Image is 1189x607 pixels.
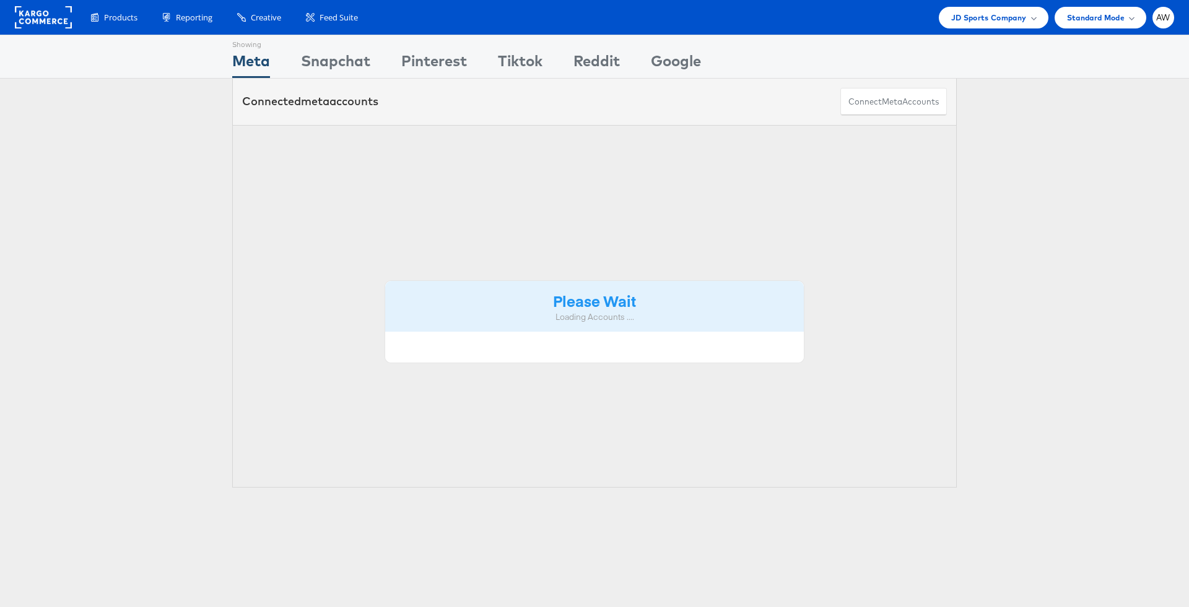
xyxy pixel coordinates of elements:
[301,50,370,78] div: Snapchat
[573,50,620,78] div: Reddit
[104,12,137,24] span: Products
[232,50,270,78] div: Meta
[651,50,701,78] div: Google
[840,88,947,116] button: ConnectmetaAccounts
[951,11,1027,24] span: JD Sports Company
[553,290,636,311] strong: Please Wait
[232,35,270,50] div: Showing
[882,96,902,108] span: meta
[498,50,542,78] div: Tiktok
[242,93,378,110] div: Connected accounts
[251,12,281,24] span: Creative
[301,94,329,108] span: meta
[1156,14,1170,22] span: AW
[176,12,212,24] span: Reporting
[320,12,358,24] span: Feed Suite
[1067,11,1125,24] span: Standard Mode
[394,311,795,323] div: Loading Accounts ....
[401,50,467,78] div: Pinterest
